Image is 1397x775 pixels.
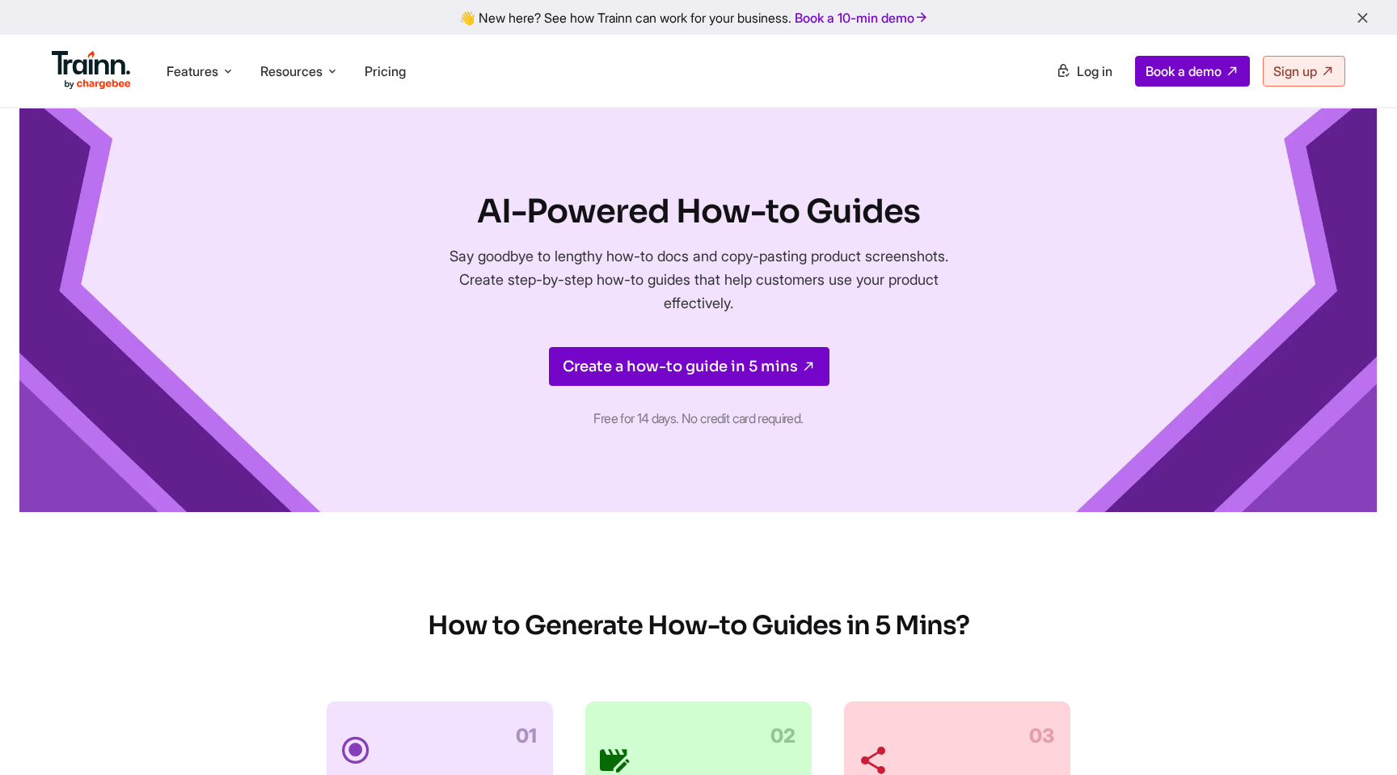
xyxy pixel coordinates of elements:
[52,51,131,90] img: Trainn Logo
[770,718,796,755] span: 02
[1316,697,1397,775] iframe: Chat Widget
[1077,63,1112,79] span: Log in
[1046,57,1122,86] a: Log in
[167,62,218,80] span: Features
[10,10,1387,25] div: 👋 New here? See how Trainn can work for your business.
[428,244,969,315] p: Say goodbye to lengthy how-to docs and copy-pasting product screenshots. Create step-by-step how-...
[1263,56,1345,87] a: Sign up
[175,609,1222,643] h2: How to Generate How-to Guides in 5 Mins?
[1135,56,1250,87] a: Book a demo
[549,347,829,386] a: Create a how-to guide in 5 mins
[365,63,406,79] a: Pricing
[428,405,969,431] p: Free for 14 days. No credit card required.
[1146,63,1222,79] span: Book a demo
[428,189,969,235] h1: AI-Powered How-to Guides
[260,62,323,80] span: Resources
[1029,718,1054,755] span: 03
[791,6,932,29] a: Book a 10-min demo
[1273,63,1317,79] span: Sign up
[516,718,537,755] span: 01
